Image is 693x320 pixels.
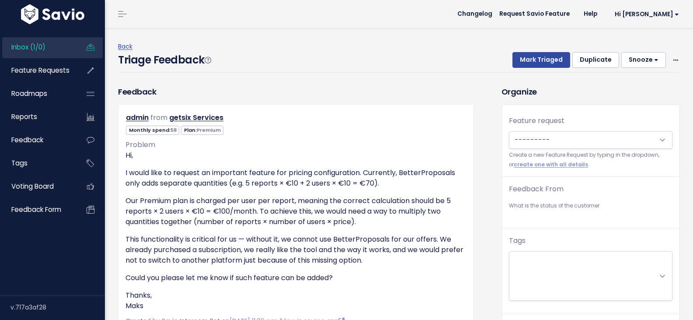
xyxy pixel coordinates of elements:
p: Could you please let me know if such feature can be added? [125,273,467,283]
span: Feedback [11,135,43,144]
label: Tags [509,236,526,246]
a: Feedback form [2,200,73,220]
h4: Triage Feedback [118,52,211,68]
span: Inbox (1/0) [11,42,45,52]
div: v.717a3af28 [10,296,105,319]
button: Snooze [621,52,666,68]
button: Mark Triaged [512,52,570,68]
a: Help [577,7,604,21]
a: getsix Services [169,113,223,123]
span: Premium [197,127,221,134]
a: Voting Board [2,176,73,197]
span: Changelog [457,11,492,17]
label: Feature request [509,116,564,126]
a: admin [126,113,149,123]
a: Request Savio Feature [492,7,577,21]
h3: Organize [501,86,680,98]
small: Create a new Feature Request by typing in the dropdown, or . [509,151,672,169]
img: logo-white.9d6f32f41409.svg [19,4,87,24]
p: Our Premium plan is charged per user per report, meaning the correct calculation should be 5 repo... [125,196,467,227]
p: Thanks, Maks [125,290,467,311]
a: create one with all details [514,161,588,168]
span: Voting Board [11,182,54,191]
a: Roadmaps [2,84,73,104]
span: Hi [PERSON_NAME] [615,11,679,18]
label: Feedback From [509,184,564,194]
p: I would like to request an important feature for pricing configuration. Currently, BetterProposal... [125,168,467,189]
span: Roadmaps [11,89,47,98]
span: Tags [11,158,28,168]
button: Duplicate [572,52,619,68]
span: Problem [125,140,155,150]
span: from [150,113,167,123]
span: Reports [11,112,37,121]
a: Feature Requests [2,60,73,81]
span: 58 [171,127,177,134]
p: This functionality is critical for us — without it, we cannot use BetterProposals for our offers.... [125,234,467,266]
a: Feedback [2,130,73,150]
a: Tags [2,153,73,173]
a: Back [118,42,132,51]
span: Feature Requests [11,66,70,75]
span: Plan: [181,126,223,135]
a: Hi [PERSON_NAME] [604,7,686,21]
span: Monthly spend: [126,126,179,135]
a: Reports [2,107,73,127]
h3: Feedback [118,86,156,98]
span: Feedback form [11,205,61,214]
p: Hi, [125,150,467,161]
small: What is the status of the customer [509,201,672,211]
a: Inbox (1/0) [2,37,73,57]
